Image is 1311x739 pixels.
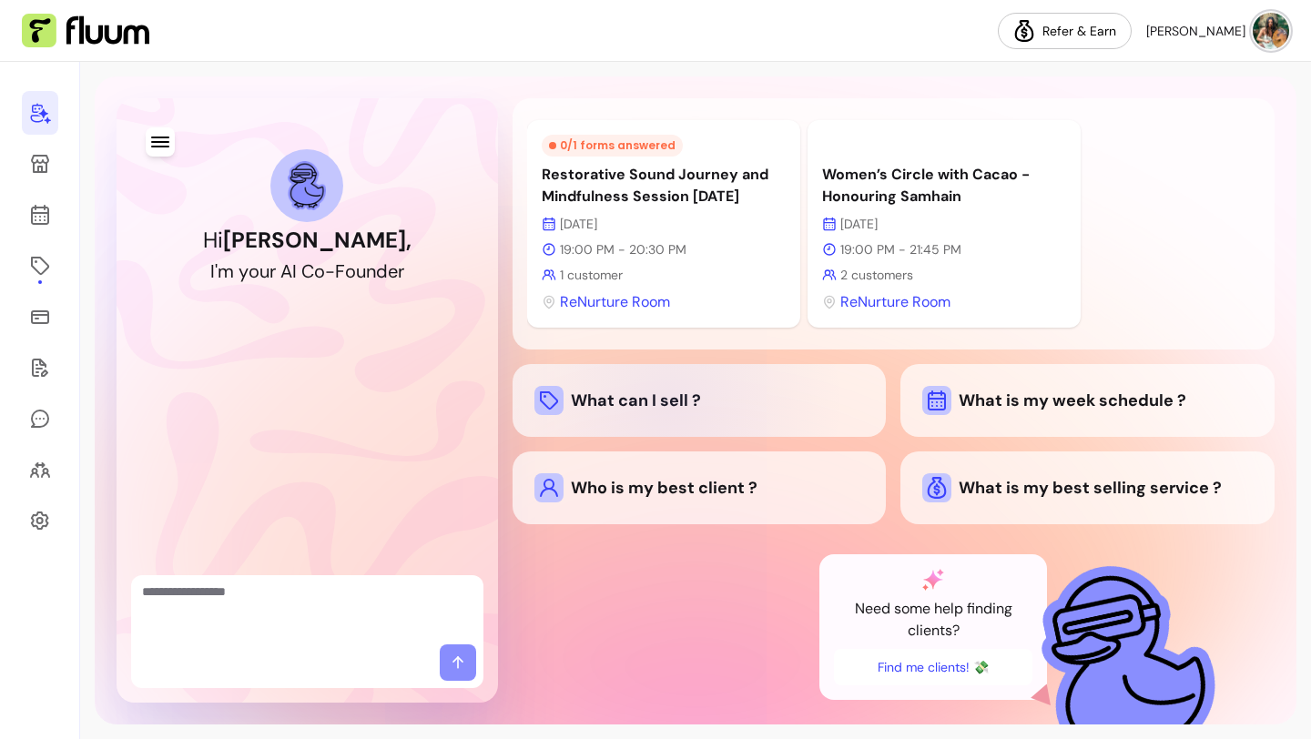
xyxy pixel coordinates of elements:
span: ReNurture Room [840,291,950,313]
div: - [325,258,335,284]
textarea: Ask me anything... [142,582,473,637]
p: Women’s Circle with Cacao - Honouring Samhain [822,164,1066,208]
div: C [301,258,314,284]
div: r [269,258,276,284]
div: I [210,258,215,284]
div: 0 / 1 forms answered [542,135,683,157]
p: [DATE] [542,215,786,233]
a: Sales [22,295,58,339]
a: My Messages [22,397,58,440]
a: Settings [22,499,58,542]
div: What is my week schedule ? [922,386,1253,415]
div: r [398,258,404,284]
button: avatar[PERSON_NAME] [1146,13,1289,49]
h1: Hi [203,226,412,255]
div: F [335,258,345,284]
div: m [218,258,234,284]
div: e [388,258,398,284]
div: What can I sell ? [534,386,865,415]
a: Forms [22,346,58,390]
div: Who is my best client ? [534,473,865,502]
img: AI Co-Founder avatar [288,161,326,209]
p: 19:00 PM - 20:30 PM [542,240,786,258]
img: avatar [1253,13,1289,49]
div: o [345,258,356,284]
div: What is my best selling service ? [922,473,1253,502]
div: A [280,258,292,284]
p: [DATE] [822,215,1066,233]
span: [PERSON_NAME] [1146,22,1245,40]
p: 2 customers [822,266,1066,284]
div: I [292,258,297,284]
a: Calendar [22,193,58,237]
p: Restorative Sound Journey and Mindfulness Session [DATE] [542,164,786,208]
p: 19:00 PM - 21:45 PM [822,240,1066,258]
div: y [239,258,249,284]
span: ReNurture Room [560,291,670,313]
div: u [356,258,366,284]
img: AI Co-Founder gradient star [922,569,944,591]
p: Need some help finding clients? [834,598,1032,642]
div: o [314,258,325,284]
p: 1 customer [542,266,786,284]
a: My Page [22,142,58,186]
img: Fluum Logo [22,14,149,48]
a: Home [22,91,58,135]
b: [PERSON_NAME] , [223,226,412,254]
div: u [259,258,269,284]
a: Offerings [22,244,58,288]
button: Find me clients! 💸 [834,649,1032,685]
h2: I'm your AI Co-Founder [210,258,404,284]
a: Refer & Earn [998,13,1132,49]
div: d [376,258,388,284]
div: o [249,258,259,284]
a: Clients [22,448,58,491]
div: n [366,258,376,284]
div: ' [215,258,218,284]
